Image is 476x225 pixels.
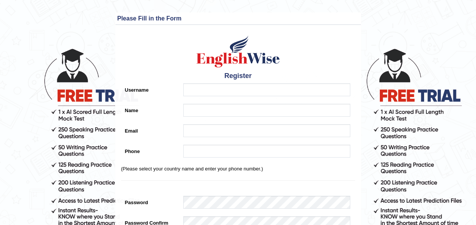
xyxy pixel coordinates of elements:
[121,145,180,155] label: Phone
[121,124,180,134] label: Email
[121,196,180,206] label: Password
[121,165,355,172] p: (Please select your country name and enter your phone number.)
[117,15,359,22] h3: Please Fill in the Form
[121,83,180,94] label: Username
[121,104,180,114] label: Name
[121,72,355,80] h4: Register
[195,34,281,69] img: Logo of English Wise create a new account for intelligent practice with AI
